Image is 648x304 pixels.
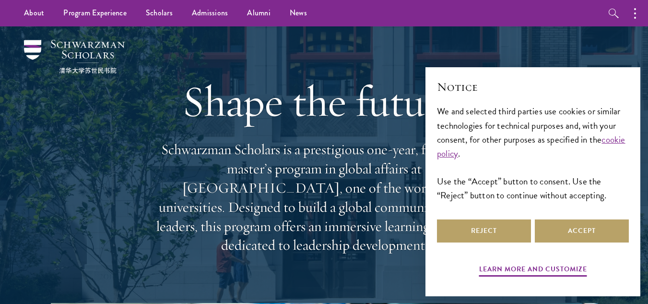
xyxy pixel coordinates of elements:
[24,40,125,73] img: Schwarzman Scholars
[535,219,629,243] button: Accept
[152,74,497,128] h1: Shape the future.
[437,79,629,95] h2: Notice
[437,133,625,160] a: cookie policy
[437,104,629,202] div: We and selected third parties use cookies or similar technologies for technical purposes and, wit...
[437,219,531,243] button: Reject
[152,140,497,255] p: Schwarzman Scholars is a prestigious one-year, fully funded master’s program in global affairs at...
[479,263,587,278] button: Learn more and customize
